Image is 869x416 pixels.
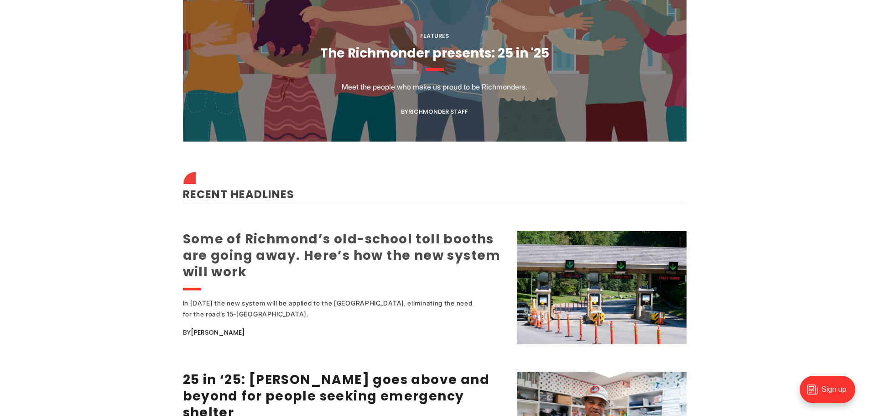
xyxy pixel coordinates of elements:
div: By [401,108,468,115]
a: Richmonder Staff [408,107,468,116]
iframe: portal-trigger [792,371,869,416]
p: Meet the people who make us proud to be Richmonders. [342,81,527,92]
div: By [183,327,505,338]
h2: Recent Headlines [183,174,687,203]
a: Features [420,32,449,40]
div: In [DATE] the new system will be applied to the [GEOGRAPHIC_DATA], eliminating the need for the r... [183,298,479,320]
a: Some of Richmond’s old-school toll booths are going away. Here’s how the new system will work [183,230,501,281]
img: Some of Richmond’s old-school toll booths are going away. Here’s how the new system will work [517,231,687,344]
a: [PERSON_NAME] [191,328,245,337]
a: The Richmonder presents: 25 in '25 [320,44,549,62]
